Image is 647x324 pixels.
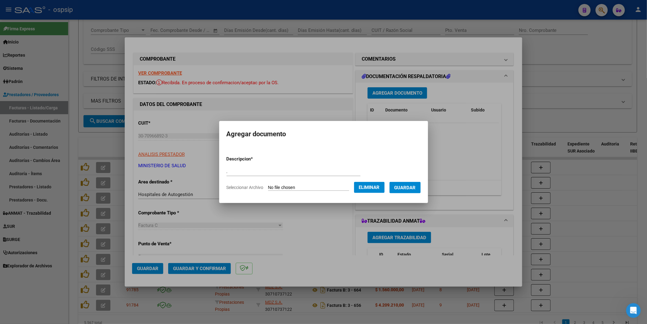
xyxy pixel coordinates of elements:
button: Eliminar [354,182,385,193]
p: Descripcion [227,156,285,163]
span: Seleccionar Archivo [227,185,264,190]
span: Eliminar [359,185,380,190]
button: Guardar [390,182,421,193]
h2: Agregar documento [227,128,421,140]
span: Guardar [394,185,416,190]
iframe: Intercom live chat [626,303,641,318]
